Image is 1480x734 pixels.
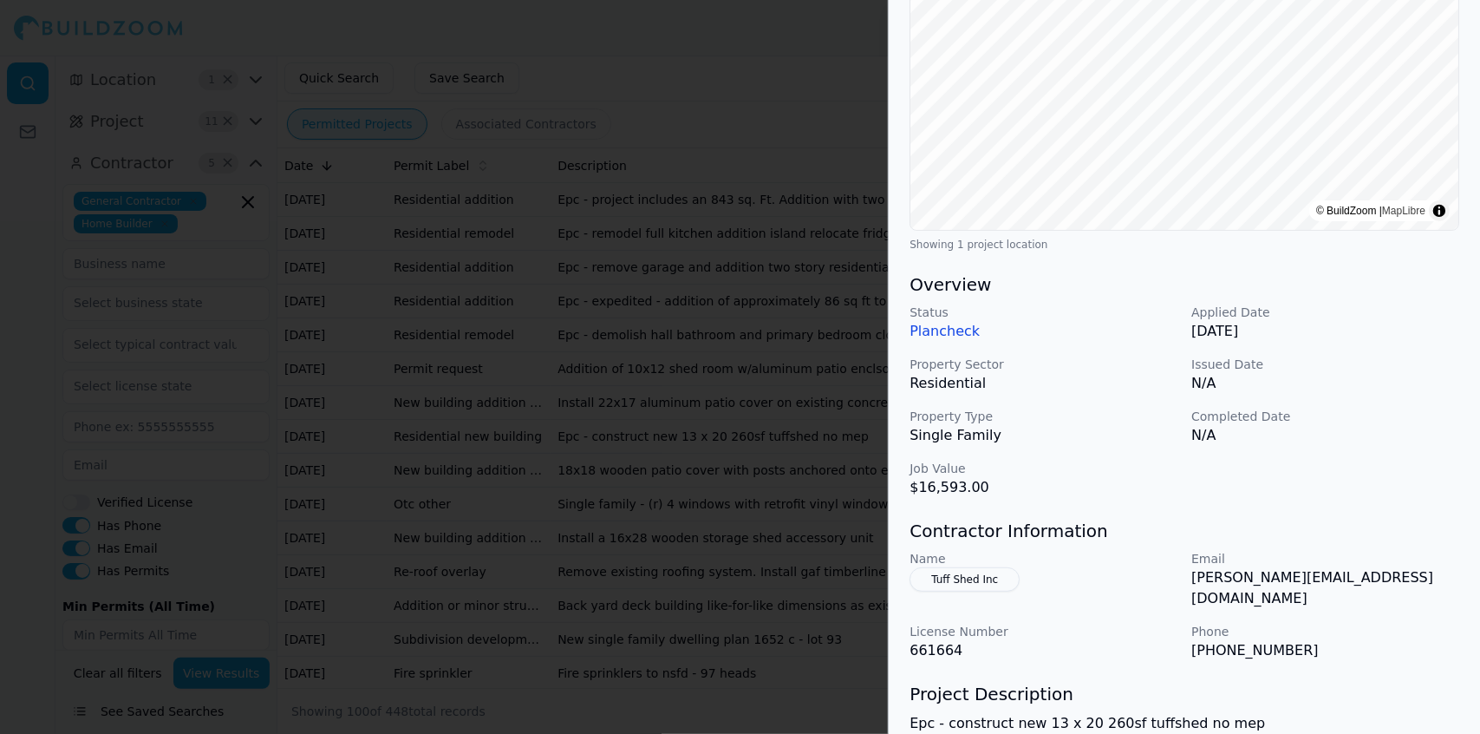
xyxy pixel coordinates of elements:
a: MapLibre [1382,205,1425,217]
p: License Number [910,623,1177,640]
p: Epc - construct new 13 x 20 260sf tuffshed no mep [910,713,1459,734]
p: $16,593.00 [910,477,1177,498]
p: Applied Date [1191,304,1459,321]
p: Job Value [910,460,1177,477]
p: [PERSON_NAME][EMAIL_ADDRESS][DOMAIN_NAME] [1191,567,1459,609]
p: Single Family [910,425,1177,446]
p: Status [910,304,1177,321]
p: [PHONE_NUMBER] [1191,640,1459,661]
div: Showing 1 project location [910,238,1459,252]
summary: Toggle attribution [1429,200,1450,221]
p: Name [910,550,1177,567]
p: Property Type [910,408,1177,425]
h3: Overview [910,272,1459,297]
p: Residential [910,373,1177,394]
p: N/A [1191,425,1459,446]
p: Issued Date [1191,356,1459,373]
p: Email [1191,550,1459,567]
h3: Project Description [910,682,1459,706]
p: Phone [1191,623,1459,640]
button: Tuff Shed Inc [910,567,1020,592]
p: N/A [1191,373,1459,394]
p: Plancheck [910,321,1177,342]
p: 661664 [910,640,1177,661]
p: Property Sector [910,356,1177,373]
p: Completed Date [1191,408,1459,425]
h3: Contractor Information [910,519,1459,543]
div: © BuildZoom | [1316,202,1425,220]
p: [DATE] [1191,321,1459,342]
